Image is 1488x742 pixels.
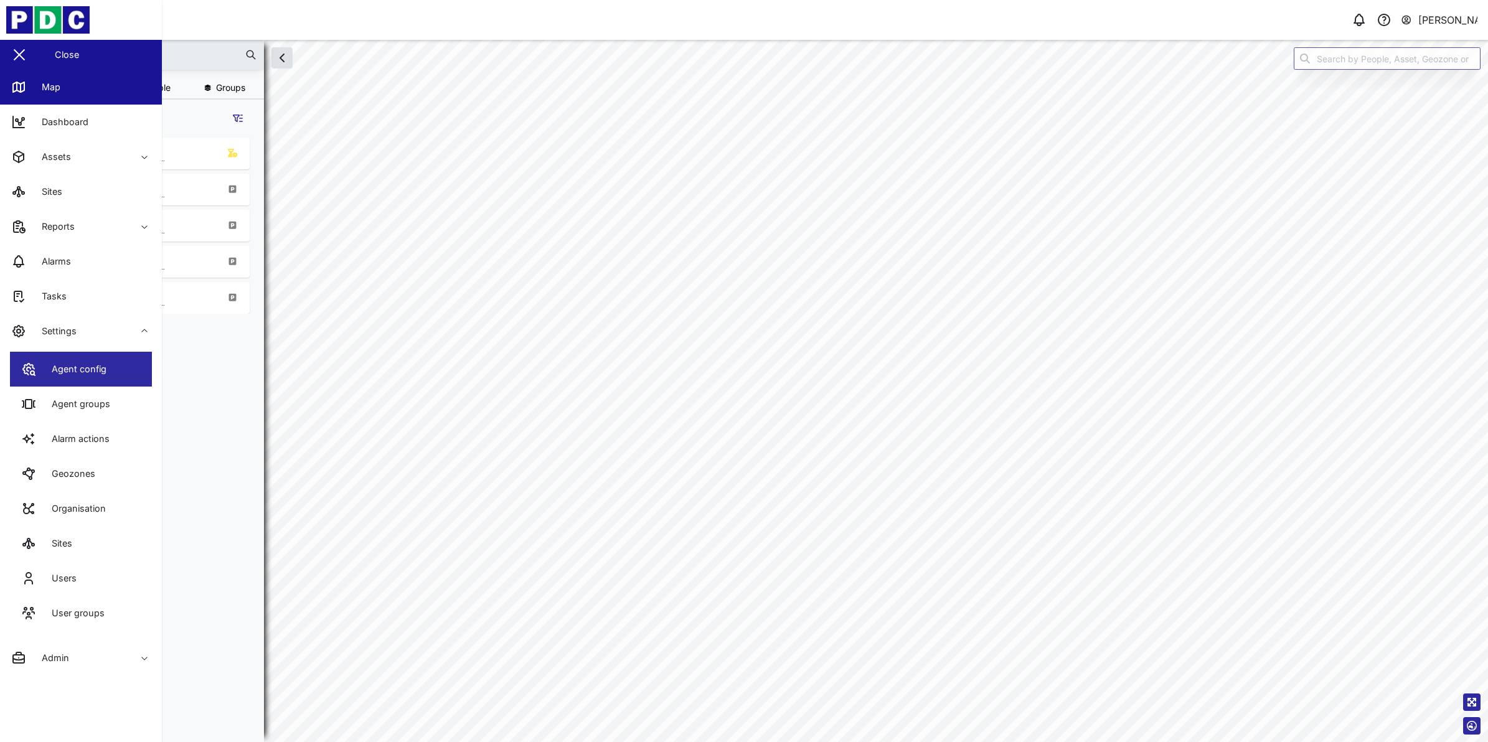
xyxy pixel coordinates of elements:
a: Sites [10,526,152,561]
button: [PERSON_NAME] [1400,11,1478,29]
img: Main Logo [6,6,168,34]
a: User groups [10,596,152,631]
div: Users [42,571,77,585]
div: Geozones [42,467,95,481]
div: Close [55,48,79,62]
div: [PERSON_NAME] [1418,12,1478,28]
div: Alarm actions [42,432,110,446]
div: Alarms [32,255,71,268]
div: Sites [32,185,62,199]
div: Admin [32,651,69,665]
div: Tasks [32,289,67,303]
a: Organisation [10,491,152,526]
div: Map [32,80,60,94]
a: Alarm actions [10,421,152,456]
div: Sites [42,537,72,550]
div: Agent config [42,362,106,376]
div: Settings [32,324,77,338]
div: Dashboard [32,115,88,129]
a: Geozones [10,456,152,491]
div: User groups [42,606,105,620]
a: Agent config [10,352,152,387]
div: Reports [32,220,75,233]
span: Groups [216,83,245,92]
div: Assets [32,150,71,164]
a: Users [10,561,152,596]
div: Organisation [42,502,106,515]
div: Agent groups [42,397,110,411]
a: Agent groups [10,387,152,421]
input: Search by People, Asset, Geozone or Place [1294,47,1481,70]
